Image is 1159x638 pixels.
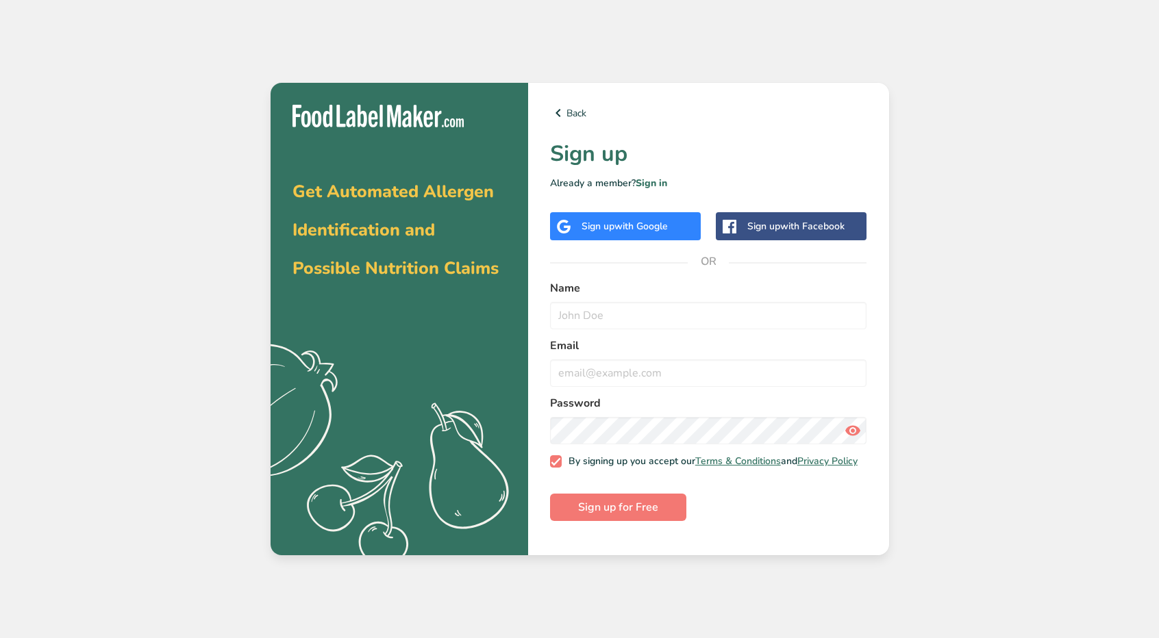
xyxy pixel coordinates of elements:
span: Sign up for Free [578,499,658,515]
span: Get Automated Allergen Identification and Possible Nutrition Claims [292,180,499,280]
a: Terms & Conditions [695,455,781,468]
label: Password [550,395,867,411]
span: with Google [614,220,668,233]
a: Privacy Policy [797,455,858,468]
span: By signing up you accept our and [562,455,858,468]
a: Back [550,105,867,121]
a: Sign in [636,177,667,190]
input: email@example.com [550,359,867,387]
img: Food Label Maker [292,105,464,127]
label: Email [550,337,867,354]
h1: Sign up [550,138,867,170]
p: Already a member? [550,176,867,190]
button: Sign up for Free [550,494,686,521]
div: Sign up [747,219,845,233]
span: with Facebook [780,220,845,233]
input: John Doe [550,302,867,329]
label: Name [550,280,867,296]
div: Sign up [582,219,668,233]
span: OR [688,241,729,282]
